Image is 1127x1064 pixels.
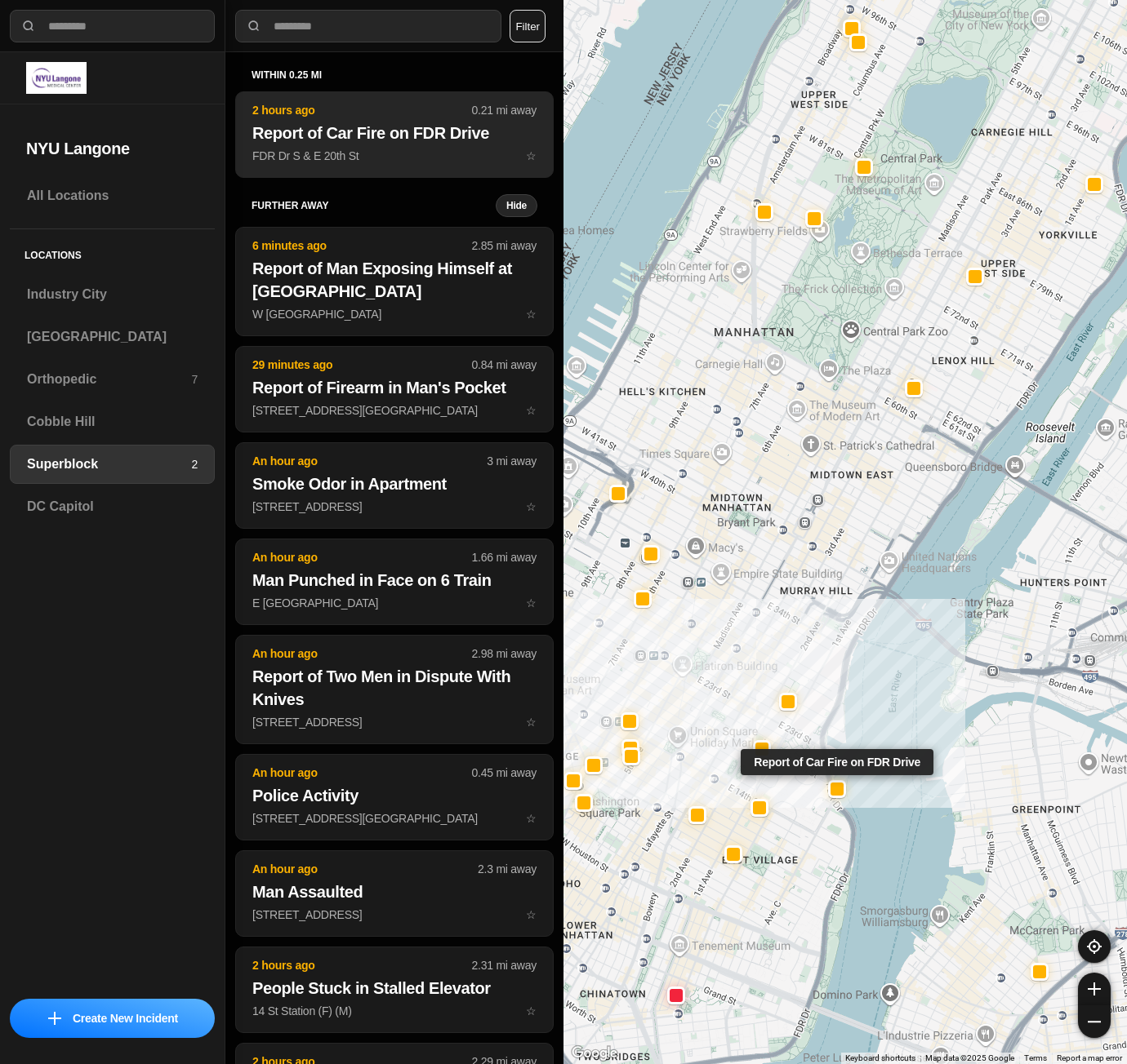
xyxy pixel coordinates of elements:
h3: Industry City [27,285,198,304]
a: DC Capitol [10,487,215,526]
p: 2.98 mi away [472,645,537,662]
a: 2 hours ago0.21 mi awayReport of Car Fire on FDR DriveFDR Dr S & E 20th Ststar [235,149,554,162]
span: Map data ©2025 Google [925,1053,1014,1062]
a: Open this area in Google Maps (opens a new window) [568,1043,621,1064]
p: [STREET_ADDRESS][GEOGRAPHIC_DATA] [252,402,537,419]
h5: Locations [10,229,215,275]
h5: further away [252,199,496,212]
h2: NYU Langone [26,137,198,160]
h3: Superblock [27,454,191,474]
button: 2 hours ago0.21 mi awayReport of Car Fire on FDR DriveFDR Dr S & E 20th Ststar [235,91,554,178]
a: An hour ago2.98 mi awayReport of Two Men in Dispute With Knives[STREET_ADDRESS]star [235,715,554,729]
a: [GEOGRAPHIC_DATA] [10,317,215,357]
div: Report of Car Fire on FDR Drive [741,749,933,775]
a: An hour ago2.3 mi awayMan Assaulted[STREET_ADDRESS]star [235,907,554,921]
h3: DC Capitol [27,497,198,516]
a: Terms (opens in new tab) [1024,1053,1047,1062]
a: Orthopedic7 [10,360,215,399]
small: Hide [506,199,527,212]
span: star [526,404,537,417]
button: recenter [1078,930,1111,963]
button: An hour ago2.3 mi awayMan Assaulted[STREET_ADDRESS]star [235,850,554,937]
h2: Man Punched in Face on 6 Train [252,569,537,592]
img: logo [26,62,87,94]
span: star [526,908,537,921]
img: search [20,18,37,34]
h2: Man Assaulted [252,880,537,903]
p: 3 mi away [487,453,537,469]
button: Hide [496,194,537,217]
button: An hour ago1.66 mi awayMan Punched in Face on 6 TrainE [GEOGRAPHIC_DATA]star [235,539,554,625]
p: [STREET_ADDRESS][GEOGRAPHIC_DATA] [252,810,537,827]
p: 0.84 mi away [472,357,537,373]
h2: Report of Man Exposing Himself at [GEOGRAPHIC_DATA] [252,257,537,303]
p: 2 [191,456,198,472]
a: 2 hours ago2.31 mi awayPeople Stuck in Stalled Elevator14 St Station (F) (M)star [235,1004,554,1017]
p: An hour ago [252,765,472,781]
button: An hour ago3 mi awaySmoke Odor in Apartment[STREET_ADDRESS]star [235,442,554,529]
p: [STREET_ADDRESS] [252,907,537,923]
a: Industry City [10,275,215,314]
p: FDR Dr S & E 20th St [252,148,537,164]
button: Filter [510,10,546,42]
span: star [526,812,537,825]
img: zoom-out [1088,1015,1101,1028]
img: icon [48,1012,61,1025]
p: 14 St Station (F) (M) [252,1003,537,1019]
p: 2 hours ago [252,957,472,973]
button: iconCreate New Incident [10,999,215,1038]
button: 2 hours ago2.31 mi awayPeople Stuck in Stalled Elevator14 St Station (F) (M)star [235,947,554,1033]
p: 2.31 mi away [472,957,537,973]
a: Report a map error [1057,1053,1122,1062]
p: 2.3 mi away [478,861,537,877]
a: An hour ago3 mi awaySmoke Odor in Apartment[STREET_ADDRESS]star [235,499,554,513]
span: star [526,308,537,321]
img: search [246,18,262,34]
h2: People Stuck in Stalled Elevator [252,977,537,1000]
p: 2.85 mi away [472,237,537,254]
a: 29 minutes ago0.84 mi awayReport of Firearm in Man's Pocket[STREET_ADDRESS][GEOGRAPHIC_DATA]star [235,403,554,417]
span: star [526,716,537,729]
p: 0.45 mi away [472,765,537,781]
h5: within 0.25 mi [252,69,537,82]
button: 6 minutes ago2.85 mi awayReport of Man Exposing Himself at [GEOGRAPHIC_DATA]W [GEOGRAPHIC_DATA]star [235,227,554,336]
h2: Report of Car Fire on FDR Drive [252,122,537,144]
p: 7 [191,371,198,388]
a: 6 minutes ago2.85 mi awayReport of Man Exposing Himself at [GEOGRAPHIC_DATA]W [GEOGRAPHIC_DATA]star [235,307,554,321]
a: Superblock2 [10,445,215,484]
p: An hour ago [252,549,472,565]
h3: All Locations [27,186,198,206]
a: All Locations [10,176,215,215]
img: Google [568,1043,621,1064]
a: An hour ago0.45 mi awayPolice Activity[STREET_ADDRESS][GEOGRAPHIC_DATA]star [235,811,554,825]
a: Cobble Hill [10,402,215,441]
h2: Report of Two Men in Dispute With Knives [252,665,537,711]
h2: Report of Firearm in Man's Pocket [252,376,537,399]
span: star [526,500,537,513]
p: W [GEOGRAPHIC_DATA] [252,306,537,322]
p: An hour ago [252,453,487,469]
span: star [526,149,537,162]
p: 1.66 mi away [472,549,537,565]
p: Create New Incident [73,1010,178,1026]
p: 6 minutes ago [252,237,472,254]
p: E [GEOGRAPHIC_DATA] [252,595,537,611]
button: 29 minutes ago0.84 mi awayReport of Firearm in Man's Pocket[STREET_ADDRESS][GEOGRAPHIC_DATA]star [235,346,554,432]
button: Keyboard shortcuts [845,1053,915,1064]
h3: Cobble Hill [27,412,198,432]
img: zoom-in [1088,982,1101,995]
span: star [526,1004,537,1017]
h2: Smoke Odor in Apartment [252,472,537,495]
h2: Police Activity [252,784,537,807]
a: An hour ago1.66 mi awayMan Punched in Face on 6 TrainE [GEOGRAPHIC_DATA]star [235,596,554,610]
p: 0.21 mi away [472,102,537,118]
h3: [GEOGRAPHIC_DATA] [27,327,198,347]
img: recenter [1087,939,1102,954]
button: zoom-out [1078,1005,1111,1038]
h3: Orthopedic [27,370,191,389]
p: [STREET_ADDRESS] [252,499,537,515]
button: An hour ago0.45 mi awayPolice Activity[STREET_ADDRESS][GEOGRAPHIC_DATA]star [235,754,554,840]
button: An hour ago2.98 mi awayReport of Two Men in Dispute With Knives[STREET_ADDRESS]star [235,635,554,744]
button: Report of Car Fire on FDR Drive [828,780,846,798]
